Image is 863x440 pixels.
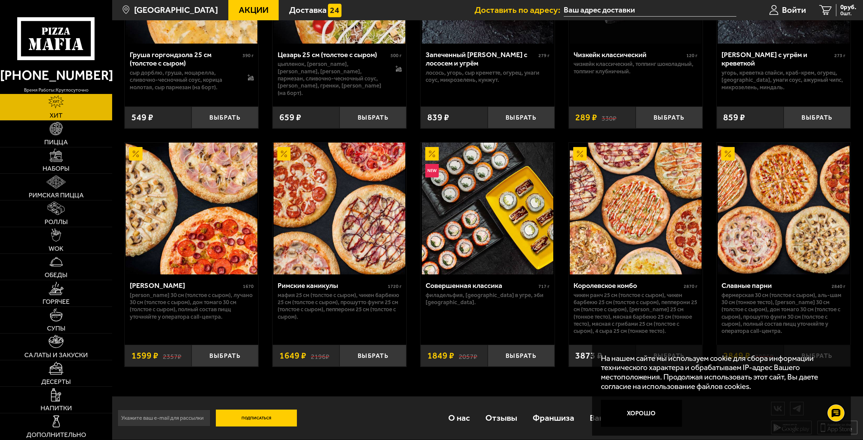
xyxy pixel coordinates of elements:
[573,147,587,161] img: Акционный
[388,284,402,289] span: 1720 г
[216,410,297,426] button: Подписаться
[782,6,806,15] span: Войти
[602,113,616,122] s: 330 ₽
[574,281,682,290] div: Королевское комбо
[574,292,697,335] p: Чикен Ранч 25 см (толстое с сыром), Чикен Барбекю 25 см (толстое с сыром), Пепперони 25 см (толст...
[721,69,845,91] p: угорь, креветка спайси, краб-крем, огурец, [GEOGRAPHIC_DATA], унаги соус, ажурный чипс, микрозеле...
[840,11,856,16] span: 0 шт.
[130,292,254,320] p: [PERSON_NAME] 30 см (толстое с сыром), Лучано 30 см (толстое с сыром), Дон Томаго 30 см (толстое ...
[277,147,291,161] img: Акционный
[784,106,851,128] button: Выбрать
[718,143,849,274] img: Славные парни
[721,281,830,290] div: Славные парни
[832,284,845,289] span: 2840 г
[126,143,257,274] img: Хет Трик
[289,6,327,15] span: Доставка
[339,345,406,367] button: Выбрать
[570,143,702,274] img: Королевское комбо
[390,53,402,58] span: 500 г
[686,53,697,58] span: 120 г
[488,106,555,128] button: Выбрать
[131,113,153,122] span: 549 ₽
[601,354,838,391] p: На нашем сайте мы используем cookie для сбора информации технического характера и обрабатываем IP...
[47,325,66,332] span: Супы
[239,6,269,15] span: Акции
[311,351,329,360] s: 2196 ₽
[475,6,564,15] span: Доставить по адресу:
[328,4,341,17] img: 15daf4d41897b9f0e9f617042186c801.svg
[422,143,554,274] img: Совершенная классика
[274,143,405,274] img: Римские каникулы
[278,292,402,320] p: Мафия 25 см (толстое с сыром), Чикен Барбекю 25 см (толстое с сыром), Прошутто Фунги 25 см (толст...
[243,53,254,58] span: 390 г
[426,281,537,290] div: Совершенная классика
[574,60,697,75] p: Чизкейк классический, топпинг шоколадный, топпинг клубничный.
[582,403,634,433] a: Вакансии
[834,53,845,58] span: 273 г
[721,292,845,335] p: Фермерская 30 см (толстое с сыром), Аль-Шам 30 см (тонкое тесто), [PERSON_NAME] 30 см (толстое с ...
[684,284,697,289] span: 2870 г
[564,4,736,17] input: Ваш адрес доставки
[131,351,158,360] span: 1599 ₽
[574,50,685,59] div: Чизкейк классический
[525,403,582,433] a: Франшиза
[278,60,386,96] p: цыпленок, [PERSON_NAME], [PERSON_NAME], [PERSON_NAME], пармезан, сливочно-чесночный соус, [PERSON...
[130,69,238,91] p: сыр дорблю, груша, моцарелла, сливочно-чесночный соус, корица молотая, сыр пармезан (на борт).
[538,284,550,289] span: 717 г
[425,164,439,177] img: Новинка
[427,113,449,122] span: 839 ₽
[278,281,386,290] div: Римские каникулы
[538,53,550,58] span: 279 г
[426,50,537,68] div: Запеченный [PERSON_NAME] с лососем и угрём
[840,4,856,10] span: 0 руб.
[279,351,306,360] span: 1649 ₽
[243,284,254,289] span: 1670
[278,50,389,59] div: Цезарь 25 см (толстое с сыром)
[425,147,439,161] img: Акционный
[721,50,833,68] div: [PERSON_NAME] с угрём и креветкой
[279,113,301,122] span: 659 ₽
[717,143,851,274] a: АкционныйСлавные парни
[29,192,84,199] span: Римская пицца
[45,219,68,225] span: Роллы
[192,345,258,367] button: Выбрать
[44,139,68,146] span: Пицца
[49,245,64,252] span: WOK
[192,106,258,128] button: Выбрать
[459,351,477,360] s: 2057 ₽
[50,112,62,119] span: Хит
[488,345,555,367] button: Выбрать
[118,410,210,426] input: Укажите ваш e-mail для рассылки
[125,143,258,274] a: АкционныйХет Трик
[130,281,241,290] div: [PERSON_NAME]
[339,106,406,128] button: Выбрать
[426,69,550,84] p: лосось, угорь, Сыр креметте, огурец, унаги соус, микрозелень, кунжут.
[575,113,597,122] span: 289 ₽
[427,351,454,360] span: 1849 ₽
[134,6,218,15] span: [GEOGRAPHIC_DATA]
[129,147,143,161] img: Акционный
[41,405,72,412] span: Напитки
[426,292,550,306] p: Филадельфия, [GEOGRAPHIC_DATA] в угре, Эби [GEOGRAPHIC_DATA].
[575,351,602,360] span: 3873 ₽
[45,272,68,278] span: Обеды
[569,143,703,274] a: АкционныйКоролевское комбо
[26,432,86,438] span: Дополнительно
[478,403,525,433] a: Отзывы
[43,165,70,172] span: Наборы
[130,50,241,68] div: Груша горгондзола 25 см (толстое с сыром)
[273,143,406,274] a: АкционныйРимские каникулы
[721,147,735,161] img: Акционный
[440,403,478,433] a: О нас
[41,378,71,385] span: Десерты
[24,352,88,359] span: Салаты и закуски
[723,113,745,122] span: 859 ₽
[43,298,70,305] span: Горячее
[636,106,703,128] button: Выбрать
[421,143,554,274] a: АкционныйНовинкаСовершенная классика
[601,400,682,427] button: Хорошо
[163,351,181,360] s: 2357 ₽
